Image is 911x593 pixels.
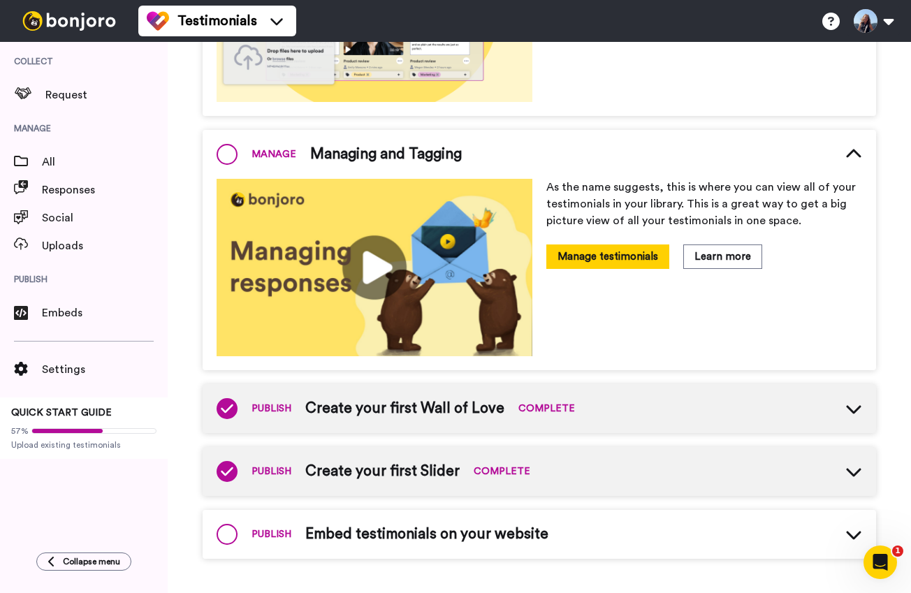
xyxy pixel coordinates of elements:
span: Collapse menu [63,556,120,567]
img: tm-color.svg [147,10,169,32]
span: COMPLETE [518,402,575,416]
span: PUBLISH [252,402,291,416]
span: Create your first Slider [305,461,460,482]
span: Uploads [42,237,168,254]
span: All [42,154,168,170]
span: Upload existing testimonials [11,439,156,451]
img: 85923e2495a58c48b8ea03c65f62c802.jpg [217,179,532,356]
button: Learn more [683,244,762,269]
span: 1 [892,546,903,557]
span: PUBLISH [252,527,291,541]
p: As the name suggests, this is where you can view all of your testimonials in your library. This i... [546,179,862,229]
button: Manage testimonials [546,244,669,269]
span: Request [45,87,168,103]
span: Social [42,210,168,226]
span: Responses [42,182,168,198]
span: Embeds [42,305,168,321]
span: Create your first Wall of Love [305,398,504,419]
span: 57% [11,425,29,437]
span: Settings [42,361,168,378]
span: MANAGE [252,147,296,161]
span: QUICK START GUIDE [11,408,112,418]
img: bj-logo-header-white.svg [17,11,122,31]
span: PUBLISH [252,464,291,478]
span: Managing and Tagging [310,144,462,165]
iframe: Intercom live chat [863,546,897,579]
span: Embed testimonials on your website [305,524,548,545]
span: COMPLETE [474,464,530,478]
span: Testimonials [177,11,257,31]
button: Collapse menu [36,552,131,571]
